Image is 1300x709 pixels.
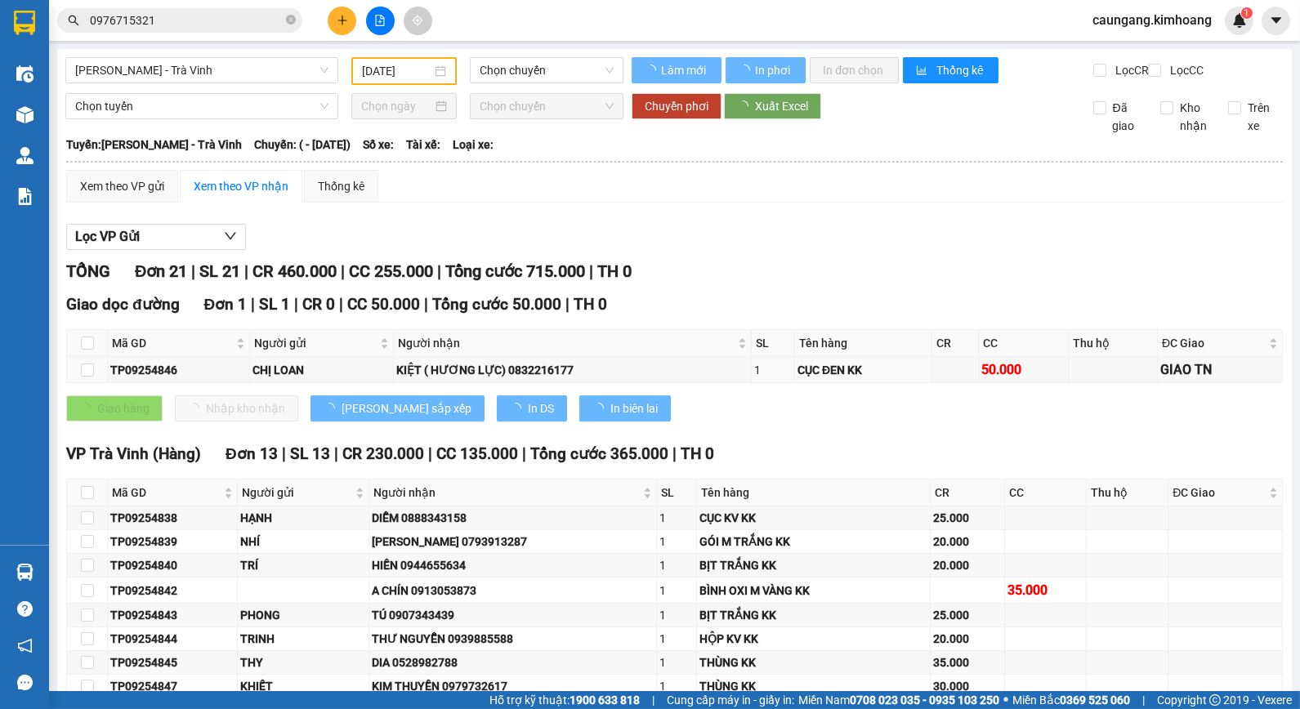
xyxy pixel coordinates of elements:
[565,295,570,314] span: |
[80,177,164,195] div: Xem theo VP gửi
[372,606,654,624] div: TÚ 0907343439
[933,556,1002,574] div: 20.000
[445,261,585,281] span: Tổng cước 715.000
[428,444,432,463] span: |
[7,106,39,122] span: GIAO:
[932,330,979,357] th: CR
[135,261,187,281] span: Đơn 21
[254,334,377,352] span: Người gửi
[294,295,298,314] span: |
[224,230,237,243] span: down
[339,295,343,314] span: |
[259,295,290,314] span: SL 1
[1007,580,1083,600] div: 35.000
[699,677,927,695] div: THÙNG KK
[286,13,296,29] span: close-circle
[90,11,283,29] input: Tìm tên, số ĐT hoặc mã đơn
[240,509,366,527] div: HẠNH
[342,399,471,417] span: [PERSON_NAME] sắp xếp
[16,65,34,82] img: warehouse-icon
[810,57,899,83] button: In đơn chọn
[7,55,164,86] span: VP [PERSON_NAME] ([GEOGRAPHIC_DATA])
[242,484,352,502] span: Người gửi
[55,9,190,25] strong: BIÊN NHẬN GỬI HÀNG
[659,606,693,624] div: 1
[282,444,286,463] span: |
[110,556,235,574] div: TP09254840
[16,564,34,581] img: warehouse-icon
[699,533,927,551] div: GÓI M TRẮNG KK
[240,653,366,671] div: THY
[110,606,235,624] div: TP09254843
[659,630,693,648] div: 1
[347,295,420,314] span: CC 50.000
[108,627,238,651] td: TP09254844
[752,330,795,357] th: SL
[931,479,1005,506] th: CR
[302,295,335,314] span: CR 0
[589,261,593,281] span: |
[453,136,494,154] span: Loại xe:
[903,57,998,83] button: bar-chartThống kê
[366,7,395,35] button: file-add
[404,7,432,35] button: aim
[661,61,708,79] span: Làm mới
[68,15,79,26] span: search
[112,334,233,352] span: Mã GD
[659,653,693,671] div: 1
[699,556,927,574] div: BỊT TRẮNG KK
[1106,99,1149,135] span: Đã giao
[659,556,693,574] div: 1
[34,32,156,47] span: VP Cầu Ngang -
[699,653,927,671] div: THÙNG KK
[16,147,34,164] img: warehouse-icon
[75,226,140,247] span: Lọc VP Gửi
[16,188,34,205] img: solution-icon
[372,556,654,574] div: HIỀN 0944655634
[632,93,721,119] button: Chuyển phơi
[530,444,668,463] span: Tổng cước 365.000
[528,399,554,417] span: In DS
[1241,7,1253,19] sup: 1
[108,506,238,530] td: TP09254838
[108,651,238,675] td: TP09254845
[17,638,33,653] span: notification
[798,691,999,709] span: Miền Nam
[372,653,654,671] div: DIA 0528982788
[1012,691,1130,709] span: Miền Bắc
[652,691,654,709] span: |
[240,677,366,695] div: KHIẾT
[66,138,242,151] b: Tuyến: [PERSON_NAME] - Trà Vinh
[1173,484,1266,502] span: ĐC Giao
[933,509,1002,527] div: 25.000
[240,606,366,624] div: PHONG
[933,630,1002,648] div: 20.000
[1162,334,1266,352] span: ĐC Giao
[290,444,330,463] span: SL 13
[522,444,526,463] span: |
[1003,697,1008,703] span: ⚪️
[362,62,432,80] input: 12/09/2025
[191,261,195,281] span: |
[1173,99,1216,135] span: Kho nhận
[226,444,278,463] span: Đơn 13
[334,444,338,463] span: |
[110,630,235,648] div: TP09254844
[570,693,640,707] strong: 1900 633 818
[797,361,929,379] div: CỤC ĐEN KK
[342,444,424,463] span: CR 230.000
[1069,330,1159,357] th: Thu hộ
[372,509,654,527] div: DIỄM 0888343158
[981,359,1065,380] div: 50.000
[699,630,927,648] div: HỘP KV KK
[632,57,721,83] button: Làm mới
[933,653,1002,671] div: 35.000
[579,395,671,421] button: In biên lai
[14,11,35,35] img: logo-vxr
[199,261,240,281] span: SL 21
[436,444,518,463] span: CC 135.000
[574,295,607,314] span: TH 0
[175,395,298,421] button: Nhập kho nhận
[194,177,288,195] div: Xem theo VP nhận
[497,395,567,421] button: In DS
